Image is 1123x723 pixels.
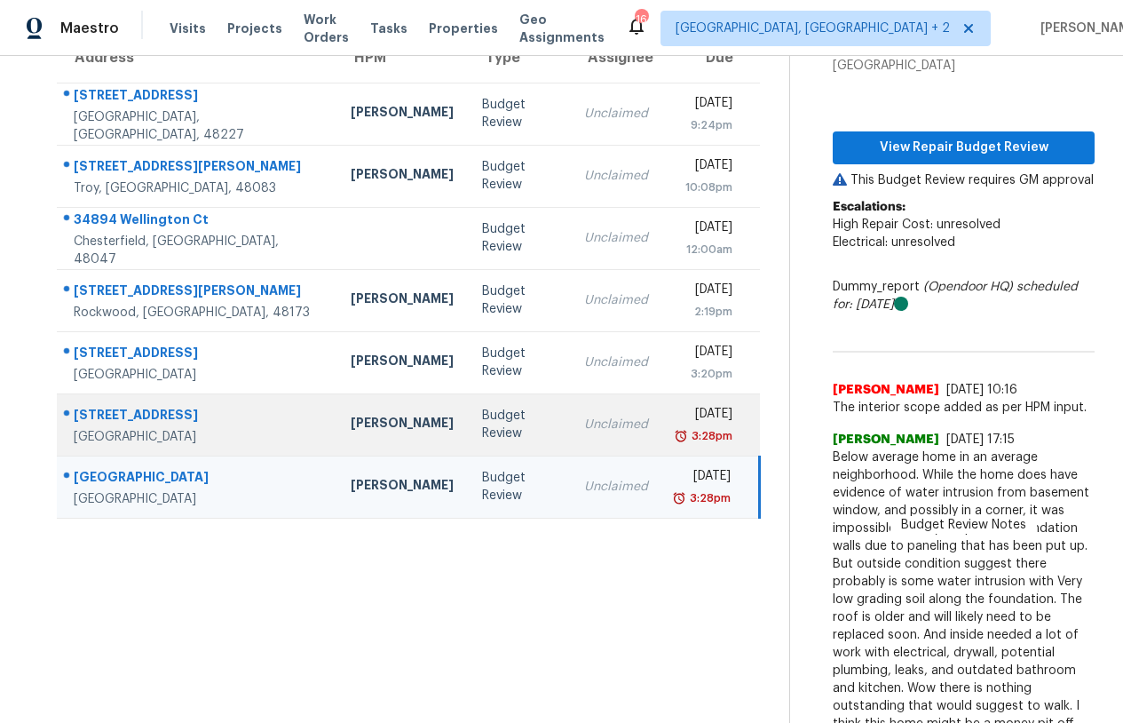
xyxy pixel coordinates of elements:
[946,384,1017,396] span: [DATE] 10:16
[336,33,468,83] th: HPM
[676,405,732,427] div: [DATE]
[482,469,556,505] div: Budget Review
[946,433,1015,446] span: [DATE] 17:15
[833,399,1095,417] span: The interior scope added as per HPM input.
[676,179,732,196] div: 10:08pm
[676,467,731,489] div: [DATE]
[584,478,648,496] div: Unclaimed
[74,233,322,268] div: Chesterfield, [GEOGRAPHIC_DATA], 48047
[674,427,688,445] img: Overdue Alarm Icon
[482,282,556,318] div: Budget Review
[351,476,454,498] div: [PERSON_NAME]
[519,11,605,46] span: Geo Assignments
[676,218,732,241] div: [DATE]
[584,167,648,185] div: Unclaimed
[74,490,322,508] div: [GEOGRAPHIC_DATA]
[584,416,648,433] div: Unclaimed
[847,137,1080,159] span: View Repair Budget Review
[351,352,454,374] div: [PERSON_NAME]
[351,103,454,125] div: [PERSON_NAME]
[74,282,322,304] div: [STREET_ADDRESS][PERSON_NAME]
[170,20,206,37] span: Visits
[570,33,662,83] th: Assignee
[833,431,939,449] span: [PERSON_NAME]
[74,428,322,446] div: [GEOGRAPHIC_DATA]
[676,281,732,303] div: [DATE]
[74,344,322,366] div: [STREET_ADDRESS]
[833,281,1078,311] i: scheduled for: [DATE]
[833,236,955,249] span: Electrical: unresolved
[74,179,322,197] div: Troy, [GEOGRAPHIC_DATA], 48083
[833,381,939,399] span: [PERSON_NAME]
[676,94,732,116] div: [DATE]
[833,278,1095,314] div: Dummy_report
[60,20,119,37] span: Maestro
[676,20,950,37] span: [GEOGRAPHIC_DATA], [GEOGRAPHIC_DATA] + 2
[584,354,648,371] div: Unclaimed
[74,86,322,108] div: [STREET_ADDRESS]
[74,468,322,490] div: [GEOGRAPHIC_DATA]
[482,345,556,380] div: Budget Review
[672,489,686,507] img: Overdue Alarm Icon
[351,414,454,436] div: [PERSON_NAME]
[482,220,556,256] div: Budget Review
[429,20,498,37] span: Properties
[468,33,570,83] th: Type
[676,116,732,134] div: 9:24pm
[482,96,556,131] div: Budget Review
[304,11,349,46] span: Work Orders
[482,158,556,194] div: Budget Review
[74,157,322,179] div: [STREET_ADDRESS][PERSON_NAME]
[227,20,282,37] span: Projects
[351,290,454,312] div: [PERSON_NAME]
[833,171,1095,189] p: This Budget Review requires GM approval
[833,218,1000,231] span: High Repair Cost: unresolved
[74,366,322,384] div: [GEOGRAPHIC_DATA]
[74,211,322,233] div: 34894 Wellington Ct
[370,22,407,35] span: Tasks
[74,406,322,428] div: [STREET_ADDRESS]
[351,165,454,187] div: [PERSON_NAME]
[676,156,732,179] div: [DATE]
[923,281,1013,293] i: (Opendoor HQ)
[662,33,760,83] th: Due
[833,57,1095,75] div: [GEOGRAPHIC_DATA]
[584,291,648,309] div: Unclaimed
[890,516,1037,534] span: Budget Review Notes
[833,131,1095,164] button: View Repair Budget Review
[676,343,732,365] div: [DATE]
[676,365,732,383] div: 3:20pm
[635,11,647,28] div: 16
[57,33,336,83] th: Address
[676,303,732,321] div: 2:19pm
[686,489,731,507] div: 3:28pm
[74,108,322,144] div: [GEOGRAPHIC_DATA], [GEOGRAPHIC_DATA], 48227
[482,407,556,442] div: Budget Review
[74,304,322,322] div: Rockwood, [GEOGRAPHIC_DATA], 48173
[584,229,648,247] div: Unclaimed
[833,201,906,213] b: Escalations:
[676,241,732,258] div: 12:00am
[688,427,732,445] div: 3:28pm
[584,105,648,123] div: Unclaimed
